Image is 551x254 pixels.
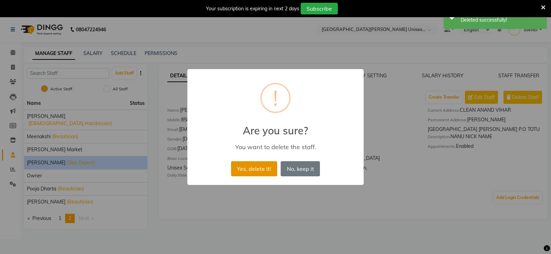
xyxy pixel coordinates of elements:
div: Your subscription is expiring in next 2 days [206,5,299,12]
div: Deleted successfully! [461,16,542,24]
h2: Are you sure? [187,116,364,137]
div: You want to delete the staff. [197,143,354,151]
button: No, keep it [281,161,320,176]
button: Yes, delete it! [231,161,277,176]
button: Subscribe [301,3,338,14]
div: ! [273,84,278,112]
